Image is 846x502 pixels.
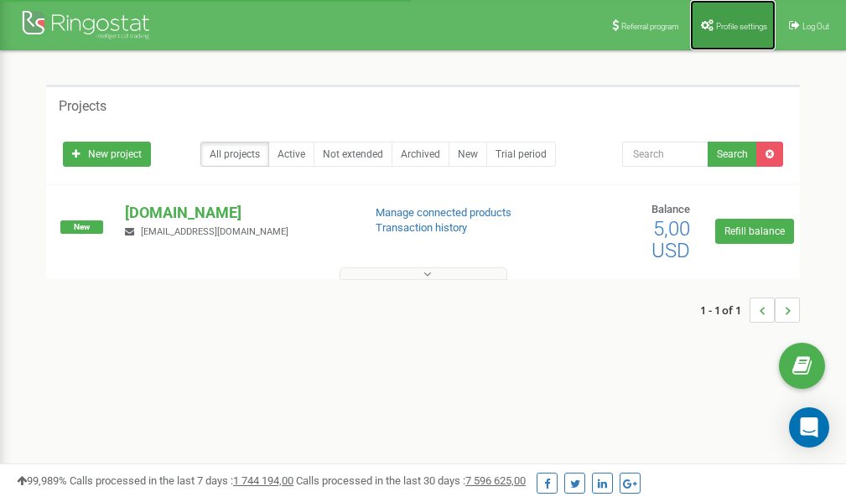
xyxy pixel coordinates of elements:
[789,407,829,448] div: Open Intercom Messenger
[70,474,293,487] span: Calls processed in the last 7 days :
[449,142,487,167] a: New
[376,221,467,234] a: Transaction history
[621,22,679,31] span: Referral program
[708,142,757,167] button: Search
[716,22,767,31] span: Profile settings
[63,142,151,167] a: New project
[314,142,392,167] a: Not extended
[376,206,511,219] a: Manage connected products
[141,226,288,237] span: [EMAIL_ADDRESS][DOMAIN_NAME]
[651,203,690,215] span: Balance
[296,474,526,487] span: Calls processed in the last 30 days :
[200,142,269,167] a: All projects
[233,474,293,487] u: 1 744 194,00
[268,142,314,167] a: Active
[486,142,556,167] a: Trial period
[802,22,829,31] span: Log Out
[700,298,750,323] span: 1 - 1 of 1
[651,217,690,262] span: 5,00 USD
[465,474,526,487] u: 7 596 625,00
[622,142,708,167] input: Search
[59,99,106,114] h5: Projects
[60,220,103,234] span: New
[125,202,348,224] p: [DOMAIN_NAME]
[700,281,800,339] nav: ...
[715,219,794,244] a: Refill balance
[17,474,67,487] span: 99,989%
[392,142,449,167] a: Archived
